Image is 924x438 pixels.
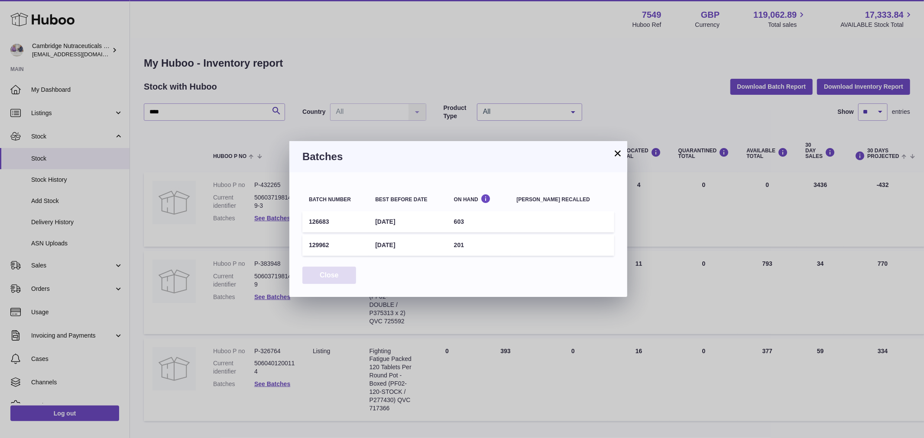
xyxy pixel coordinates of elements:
[613,148,623,158] button: ×
[369,211,447,232] td: [DATE]
[447,235,510,256] td: 201
[302,211,369,232] td: 126683
[302,235,369,256] td: 129962
[302,150,614,164] h3: Batches
[375,197,441,203] div: Best before date
[302,267,356,284] button: Close
[309,197,362,203] div: Batch number
[454,194,504,202] div: On Hand
[447,211,510,232] td: 603
[369,235,447,256] td: [DATE]
[517,197,608,203] div: [PERSON_NAME] recalled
